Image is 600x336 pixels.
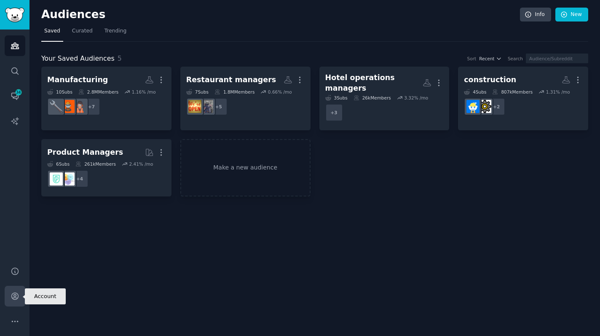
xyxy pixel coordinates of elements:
a: construction4Subs807kMembers1.31% /mo+2ConstructionTechConstruction [458,67,588,130]
div: 10 Sub s [47,89,72,95]
div: 1.31 % /mo [546,89,570,95]
div: Restaurant managers [186,75,276,85]
a: Make a new audience [180,139,311,197]
button: Recent [479,56,502,62]
div: + 2 [487,98,505,116]
a: Trending [102,24,129,42]
div: 26k Members [354,95,391,101]
img: ProductManagement [62,172,75,185]
a: New [555,8,588,22]
img: Construction [466,100,479,113]
h2: Audiences [41,8,520,22]
img: Restaurant_Managers [188,100,201,113]
span: Your Saved Audiences [41,54,115,64]
a: Info [520,8,551,22]
div: 0.66 % /mo [268,89,292,95]
div: Search [508,56,523,62]
img: GummySearch logo [5,8,24,22]
span: Curated [72,27,93,35]
img: SafetyProfessionals [62,100,75,113]
div: 261k Members [75,161,116,167]
input: Audience/Subreddit [526,54,588,63]
div: 2.8M Members [78,89,118,95]
span: Saved [44,27,60,35]
a: Restaurant managers7Subs1.8MMembers0.66% /mo+5KitchenConfidentialRestaurant_Managers [180,67,311,130]
img: ConstructionTech [478,100,491,113]
div: 807k Members [492,89,533,95]
div: 1.8M Members [214,89,254,95]
div: 4 Sub s [464,89,486,95]
img: ManufacturingPorn [73,100,86,113]
a: Manufacturing10Subs2.8MMembers1.16% /mo+7ManufacturingPornSafetyProfessionalsMechanicalEngineering [41,67,171,130]
img: ProductMgmt [50,172,63,185]
div: Sort [467,56,477,62]
div: construction [464,75,516,85]
div: 6 Sub s [47,161,70,167]
div: + 7 [83,98,100,116]
div: + 3 [325,104,343,121]
div: + 4 [71,170,88,188]
div: 3 Sub s [325,95,348,101]
a: Product Managers6Subs261kMembers2.41% /mo+4ProductManagementProductMgmt [41,139,171,197]
div: 2.41 % /mo [129,161,153,167]
img: MechanicalEngineering [50,100,63,113]
a: Curated [69,24,96,42]
span: 5 [118,54,122,62]
div: Hotel operations managers [325,73,423,93]
div: 7 Sub s [186,89,209,95]
span: Recent [479,56,494,62]
span: 34 [15,89,22,95]
a: 34 [5,86,25,106]
span: Trending [104,27,126,35]
a: Hotel operations managers3Subs26kMembers3.32% /mo+3 [319,67,450,130]
div: 1.16 % /mo [132,89,156,95]
div: Manufacturing [47,75,108,85]
div: + 5 [210,98,228,116]
div: Product Managers [47,147,123,158]
a: Saved [41,24,63,42]
img: KitchenConfidential [200,100,213,113]
div: 3.32 % /mo [404,95,428,101]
